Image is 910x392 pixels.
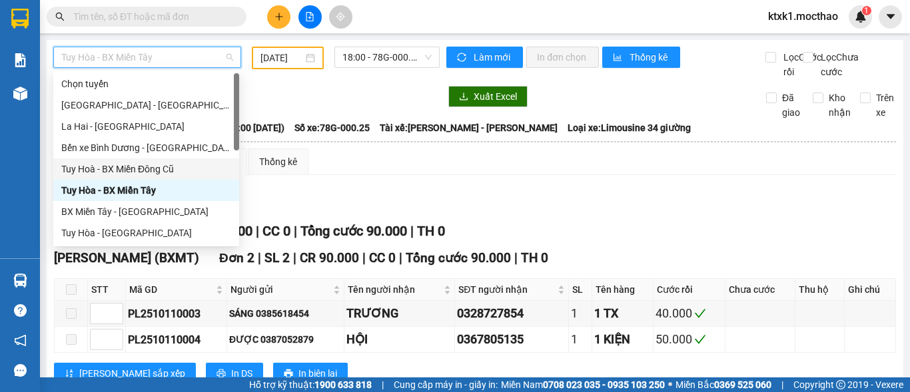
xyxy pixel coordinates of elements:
div: 1 [571,304,590,323]
div: Sài Gòn - Tuy Hòa [53,95,239,116]
span: Xuất Excel [474,89,517,104]
span: | [410,223,414,239]
div: SÁNG 0385618454 [229,306,342,321]
span: Lọc Cước rồi [778,50,823,79]
span: TH 0 [521,250,548,266]
div: La Hai - Tuy Hòa [53,116,239,137]
span: | [293,250,296,266]
div: TRƯƠNG [346,304,452,323]
img: warehouse-icon [13,274,27,288]
span: | [294,223,297,239]
span: question-circle [14,304,27,317]
span: file-add [305,12,314,21]
button: sort-ascending[PERSON_NAME] sắp xếp [54,363,196,384]
div: 1 [571,330,590,349]
div: Tuy Hoà - BX Miền Đông Cũ [61,162,231,176]
span: check [694,307,706,319]
div: PL2510110003 [128,305,225,322]
span: Tuy Hòa - BX Miền Tây [61,47,233,67]
div: [GEOGRAPHIC_DATA] - [GEOGRAPHIC_DATA] [61,98,231,112]
span: 18:00 - 78G-000.25 [342,47,432,67]
span: Người gửi [230,282,330,297]
div: Tuy Hòa - BX Miền Tây [61,183,231,198]
button: bar-chartThống kê [602,47,680,68]
button: downloadXuất Excel [448,86,528,107]
span: | [362,250,366,266]
th: STT [88,279,126,301]
td: TRƯƠNG [344,301,455,327]
span: Tổng cước 90.000 [406,250,511,266]
div: Bến xe Bình Dương - Tuy Hoà (Hàng) [53,137,239,158]
img: icon-new-feature [855,11,867,23]
span: caret-down [885,11,897,23]
span: Loại xe: Limousine 34 giường [568,120,691,135]
span: check [694,333,706,345]
span: aim [336,12,345,21]
span: copyright [836,380,845,389]
span: In DS [231,366,252,381]
div: Thống kê [259,154,297,169]
td: PL2510110004 [126,327,227,353]
span: search [55,12,65,21]
input: Tìm tên, số ĐT hoặc mã đơn [73,9,230,24]
span: Lọc Chưa cước [815,50,861,79]
button: aim [329,5,352,29]
span: Tên người nhận [348,282,441,297]
button: file-add [298,5,322,29]
span: CR 90.000 [300,250,359,266]
div: La Hai - [GEOGRAPHIC_DATA] [61,119,231,134]
span: Kho nhận [823,91,856,120]
span: Thống kê [630,50,670,65]
div: PL2510110004 [128,331,225,348]
button: plus [267,5,290,29]
span: Miền Bắc [676,377,771,392]
span: | [256,223,259,239]
span: Số xe: 78G-000.25 [294,120,370,135]
span: Làm mới [474,50,512,65]
sup: 1 [862,6,871,15]
span: 1 [864,6,869,15]
div: 40.000 [656,304,723,323]
td: PL2510110003 [126,301,227,327]
div: BX Miền Tây - [GEOGRAPHIC_DATA] [61,204,231,219]
span: CC 0 [262,223,290,239]
span: Tổng cước 90.000 [300,223,407,239]
div: 0328727854 [457,304,566,323]
span: ⚪️ [668,382,672,387]
button: caret-down [879,5,902,29]
span: | [382,377,384,392]
div: Chọn tuyến [53,73,239,95]
input: 11/10/2025 [260,51,303,65]
span: In biên lai [298,366,337,381]
button: In đơn chọn [526,47,599,68]
th: Chưa cước [725,279,795,301]
strong: 0369 525 060 [714,379,771,390]
div: Tuy Hòa - Đà Nẵng [53,222,239,244]
strong: 1900 633 818 [314,379,372,390]
div: Tuy Hoà - BX Miền Đông Cũ [53,158,239,180]
span: Trên xe [871,91,899,120]
th: Cước rồi [654,279,726,301]
span: notification [14,334,27,347]
td: 0328727854 [455,301,569,327]
th: Thu hộ [795,279,844,301]
div: Tuy Hòa - [GEOGRAPHIC_DATA] [61,226,231,240]
span: [PERSON_NAME] sắp xếp [79,366,185,381]
span: Đã giao [777,91,805,120]
th: Ghi chú [845,279,896,301]
span: | [514,250,518,266]
span: TH 0 [417,223,445,239]
span: bar-chart [613,53,624,63]
td: 0367805135 [455,327,569,353]
span: message [14,364,27,377]
span: sort-ascending [65,369,74,379]
strong: 0708 023 035 - 0935 103 250 [543,379,665,390]
div: HỘI [346,330,452,349]
span: CC 0 [369,250,396,266]
span: sync [457,53,468,63]
span: | [781,377,783,392]
th: Tên hàng [592,279,654,301]
div: BX Miền Tây - Tuy Hòa [53,201,239,222]
span: Miền Nam [501,377,665,392]
span: SL 2 [264,250,290,266]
